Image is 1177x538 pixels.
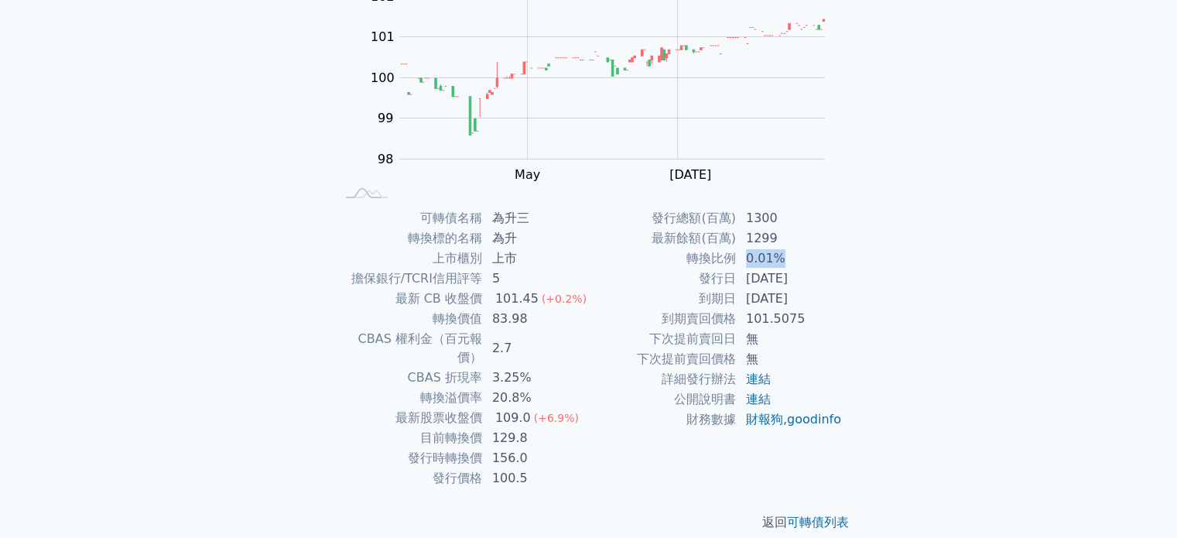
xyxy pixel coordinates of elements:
[335,289,483,309] td: 最新 CB 收盤價
[483,368,589,388] td: 3.25%
[483,208,589,228] td: 為升三
[589,208,737,228] td: 發行總額(百萬)
[589,228,737,248] td: 最新餘額(百萬)
[492,290,542,308] div: 101.45
[316,513,861,532] p: 返回
[737,349,843,369] td: 無
[589,269,737,289] td: 發行日
[746,412,783,427] a: 財報狗
[335,248,483,269] td: 上市櫃別
[589,389,737,409] td: 公開說明書
[589,369,737,389] td: 詳細發行辦法
[335,228,483,248] td: 轉換標的名稱
[483,228,589,248] td: 為升
[335,448,483,468] td: 發行時轉換價
[335,468,483,488] td: 發行價格
[492,409,534,427] div: 109.0
[335,329,483,368] td: CBAS 權利金（百元報價）
[737,329,843,349] td: 無
[669,167,711,182] tspan: [DATE]
[335,208,483,228] td: 可轉債名稱
[589,349,737,369] td: 下次提前賣回價格
[534,412,579,424] span: (+6.9%)
[542,293,587,305] span: (+0.2%)
[737,289,843,309] td: [DATE]
[737,409,843,430] td: ,
[746,372,771,386] a: 連結
[515,167,540,182] tspan: May
[746,392,771,406] a: 連結
[371,29,395,44] tspan: 101
[483,428,589,448] td: 129.8
[737,208,843,228] td: 1300
[589,309,737,329] td: 到期賣回價格
[483,468,589,488] td: 100.5
[335,269,483,289] td: 擔保銀行/TCRI信用評等
[335,388,483,408] td: 轉換溢價率
[483,388,589,408] td: 20.8%
[483,269,589,289] td: 5
[589,409,737,430] td: 財務數據
[335,428,483,448] td: 目前轉換價
[589,289,737,309] td: 到期日
[335,408,483,428] td: 最新股票收盤價
[787,515,849,529] a: 可轉債列表
[589,248,737,269] td: 轉換比例
[371,70,395,85] tspan: 100
[737,248,843,269] td: 0.01%
[787,412,841,427] a: goodinfo
[335,309,483,329] td: 轉換價值
[335,368,483,388] td: CBAS 折現率
[400,19,824,135] g: Series
[483,309,589,329] td: 83.98
[737,309,843,329] td: 101.5075
[483,248,589,269] td: 上市
[378,152,393,166] tspan: 98
[737,269,843,289] td: [DATE]
[378,111,393,125] tspan: 99
[589,329,737,349] td: 下次提前賣回日
[483,329,589,368] td: 2.7
[483,448,589,468] td: 156.0
[737,228,843,248] td: 1299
